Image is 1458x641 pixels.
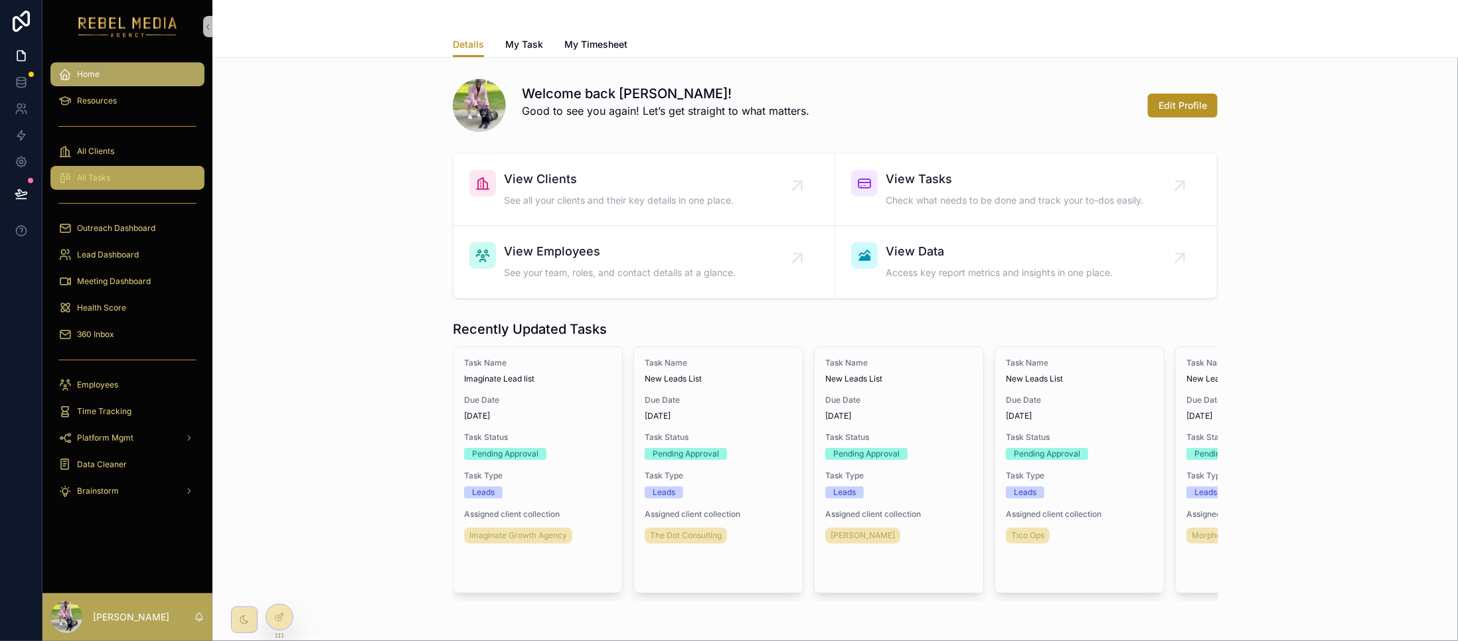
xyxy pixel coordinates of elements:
[653,486,675,498] div: Leads
[564,33,627,59] a: My Timesheet
[50,269,204,293] a: Meeting Dashboard
[835,226,1217,298] a: View DataAccess key report metrics and insights in one place.
[464,358,611,368] span: Task Name
[464,374,611,384] span: Imaginate Lead list
[1148,94,1218,117] button: Edit Profile
[77,96,117,106] span: Resources
[77,486,119,496] span: Brainstorm
[504,170,734,188] span: View Clients
[50,62,204,86] a: Home
[453,33,484,58] a: Details
[50,426,204,450] a: Platform Mgmt
[814,346,984,593] a: Task NameNew Leads ListDue Date[DATE]Task StatusPending ApprovalTask TypeLeadsAssigned client col...
[50,479,204,503] a: Brainstorm
[886,170,1143,188] span: View Tasks
[464,528,572,543] a: Imaginate Growth Agency
[833,486,856,498] div: Leads
[1194,448,1261,460] div: Pending Approval
[886,194,1143,207] span: Check what needs to be done and track your to-dos easily.
[825,358,973,368] span: Task Name
[1186,509,1334,520] span: Assigned client collection
[645,528,727,543] a: The Dot Consulting
[472,486,495,498] div: Leads
[1186,411,1334,421] span: [DATE]
[77,380,118,390] span: Employees
[50,322,204,346] a: 360 Inbox
[469,530,567,541] span: Imaginate Growth Agency
[50,216,204,240] a: Outreach Dashboard
[464,470,611,481] span: Task Type
[1006,358,1153,368] span: Task Name
[825,470,973,481] span: Task Type
[1006,432,1153,443] span: Task Status
[1186,470,1334,481] span: Task Type
[1192,530,1263,541] span: Morphe Consulting
[1006,509,1153,520] span: Assigned client collection
[77,433,133,443] span: Platform Mgmt
[453,346,623,593] a: Task NameImaginate Lead listDue Date[DATE]Task StatusPending ApprovalTask TypeLeadsAssigned clien...
[825,374,973,384] span: New Leads List
[1011,530,1044,541] span: Tico Ops
[504,194,734,207] span: See all your clients and their key details in one place.
[77,276,151,287] span: Meeting Dashboard
[564,38,627,51] span: My Timesheet
[93,610,169,624] p: [PERSON_NAME]
[1006,528,1050,543] a: Tico Ops
[504,266,736,279] span: See your team, roles, and contact details at a glance.
[77,303,126,313] span: Health Score
[1006,470,1153,481] span: Task Type
[995,346,1165,593] a: Task NameNew Leads ListDue Date[DATE]Task StatusPending ApprovalTask TypeLeadsAssigned client col...
[645,432,792,443] span: Task Status
[645,411,792,421] span: [DATE]
[453,154,835,226] a: View ClientsSee all your clients and their key details in one place.
[1194,486,1217,498] div: Leads
[453,38,484,51] span: Details
[833,448,900,460] div: Pending Approval
[825,411,973,421] span: [DATE]
[472,448,538,460] div: Pending Approval
[831,530,895,541] span: [PERSON_NAME]
[50,139,204,163] a: All Clients
[1186,528,1268,543] a: Morphe Consulting
[645,358,792,368] span: Task Name
[453,320,607,338] h1: Recently Updated Tasks
[825,395,973,405] span: Due Date
[42,53,212,520] div: scrollable content
[50,399,204,423] a: Time Tracking
[453,226,835,298] a: View EmployeesSee your team, roles, and contact details at a glance.
[77,173,110,183] span: All Tasks
[1186,395,1334,405] span: Due Date
[886,242,1113,261] span: View Data
[78,16,177,37] img: App logo
[645,509,792,520] span: Assigned client collection
[1006,374,1153,384] span: New Leads List
[522,84,809,103] h1: Welcome back [PERSON_NAME]!
[50,89,204,113] a: Resources
[77,406,131,417] span: Time Tracking
[522,103,809,119] p: Good to see you again! Let’s get straight to what matters.
[1014,448,1080,460] div: Pending Approval
[886,266,1113,279] span: Access key report metrics and insights in one place.
[633,346,803,593] a: Task NameNew Leads ListDue Date[DATE]Task StatusPending ApprovalTask TypeLeadsAssigned client col...
[77,249,139,260] span: Lead Dashboard
[77,69,100,80] span: Home
[645,374,792,384] span: New Leads List
[50,296,204,320] a: Health Score
[653,448,719,460] div: Pending Approval
[504,242,736,261] span: View Employees
[77,459,127,470] span: Data Cleaner
[464,395,611,405] span: Due Date
[1186,432,1334,443] span: Task Status
[50,243,204,267] a: Lead Dashboard
[505,33,543,59] a: My Task
[825,432,973,443] span: Task Status
[645,395,792,405] span: Due Date
[50,373,204,397] a: Employees
[77,329,114,340] span: 360 Inbox
[825,528,900,543] a: [PERSON_NAME]
[50,166,204,190] a: All Tasks
[1006,395,1153,405] span: Due Date
[50,453,204,476] a: Data Cleaner
[464,509,611,520] span: Assigned client collection
[825,509,973,520] span: Assigned client collection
